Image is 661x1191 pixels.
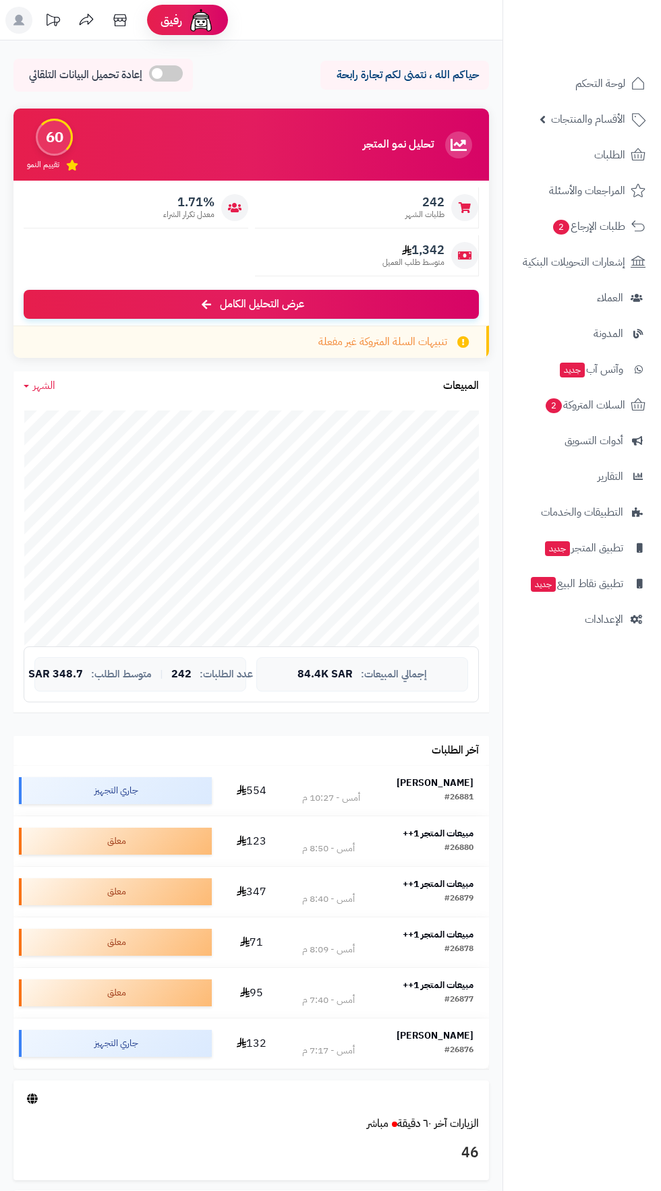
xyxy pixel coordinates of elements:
div: معلق [19,979,212,1006]
span: الأقسام والمنتجات [551,110,625,129]
span: جديد [531,577,556,592]
p: حياكم الله ، نتمنى لكم تجارة رابحة [330,67,479,83]
div: جاري التجهيز [19,777,212,804]
a: وآتس آبجديد [511,353,653,386]
td: 554 [217,766,287,816]
strong: مبيعات المتجر 1++ [403,927,473,942]
div: أمس - 8:09 م [302,943,355,956]
strong: [PERSON_NAME] [397,776,473,790]
div: أمس - 8:50 م [302,842,355,855]
span: أدوات التسويق [565,431,623,450]
img: ai-face.png [188,7,214,34]
a: تحديثات المنصة [36,7,69,37]
span: عدد الطلبات: [200,669,253,680]
span: التقارير [598,467,623,486]
span: تقييم النمو [27,159,59,171]
span: جديد [545,541,570,556]
span: 242 [405,195,444,210]
a: الإعدادات [511,603,653,636]
strong: مبيعات المتجر 1++ [403,826,473,841]
div: أمس - 8:40 م [302,892,355,906]
h3: تحليل نمو المتجر [363,139,434,151]
td: 132 [217,1018,287,1068]
div: #26879 [444,892,473,906]
span: لوحة التحكم [575,74,625,93]
span: 1.71% [163,195,214,210]
span: السلات المتروكة [544,396,625,415]
a: لوحة التحكم [511,67,653,100]
span: تطبيق نقاط البيع [529,574,623,593]
span: الإعدادات [585,610,623,629]
span: تطبيق المتجر [544,539,623,557]
div: أمس - 10:27 م [302,791,360,805]
a: السلات المتروكة2 [511,389,653,421]
a: العملاء [511,282,653,314]
span: طلبات الإرجاع [552,217,625,236]
h3: المبيعات [443,380,479,392]
a: الطلبات [511,139,653,171]
span: المراجعات والأسئلة [549,181,625,200]
a: التقارير [511,460,653,493]
a: تطبيق المتجرجديد [511,532,653,564]
strong: مبيعات المتجر 1++ [403,978,473,992]
span: 1,342 [382,243,444,257]
span: 242 [171,669,192,681]
div: معلق [19,878,212,905]
div: جاري التجهيز [19,1030,212,1057]
td: 123 [217,816,287,866]
td: 347 [217,867,287,917]
span: 2 [546,398,562,413]
a: إشعارات التحويلات البنكية [511,246,653,278]
div: #26881 [444,791,473,805]
span: | [160,669,163,679]
div: أمس - 7:17 م [302,1044,355,1058]
h3: 46 [24,1142,479,1165]
span: الشهر [33,377,55,394]
span: جديد [560,363,585,377]
a: التطبيقات والخدمات [511,496,653,528]
span: إجمالي المبيعات: [361,669,427,680]
span: متوسط الطلب: [91,669,152,680]
span: العملاء [597,288,623,307]
span: تنبيهات السلة المتروكة غير مفعلة [318,334,447,350]
a: المراجعات والأسئلة [511,175,653,207]
span: 2 [553,220,569,235]
small: مباشر [367,1116,389,1132]
span: طلبات الشهر [405,209,444,220]
a: الزيارات آخر ٦٠ دقيقةمباشر [367,1116,479,1132]
span: عرض التحليل الكامل [220,297,304,312]
a: تطبيق نقاط البيعجديد [511,568,653,600]
div: معلق [19,929,212,956]
div: معلق [19,828,212,855]
td: 95 [217,968,287,1018]
h3: آخر الطلبات [432,745,479,757]
a: طلبات الإرجاع2 [511,210,653,243]
span: 348.7 SAR [28,669,83,681]
span: إشعارات التحويلات البنكية [523,253,625,272]
span: معدل تكرار الشراء [163,209,214,220]
a: أدوات التسويق [511,425,653,457]
span: متوسط طلب العميل [382,257,444,268]
span: رفيق [161,12,182,28]
a: عرض التحليل الكامل [24,290,479,319]
div: #26878 [444,943,473,956]
div: #26880 [444,842,473,855]
strong: مبيعات المتجر 1++ [403,877,473,891]
div: أمس - 7:40 م [302,994,355,1007]
a: المدونة [511,317,653,350]
span: التطبيقات والخدمات [541,503,623,522]
div: #26877 [444,994,473,1007]
span: وآتس آب [558,360,623,379]
span: 84.4K SAR [297,669,353,681]
span: المدونة [594,324,623,343]
td: 71 [217,917,287,967]
div: #26876 [444,1044,473,1058]
span: إعادة تحميل البيانات التلقائي [29,67,142,83]
a: الشهر [24,378,55,394]
strong: [PERSON_NAME] [397,1029,473,1043]
span: الطلبات [594,146,625,164]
